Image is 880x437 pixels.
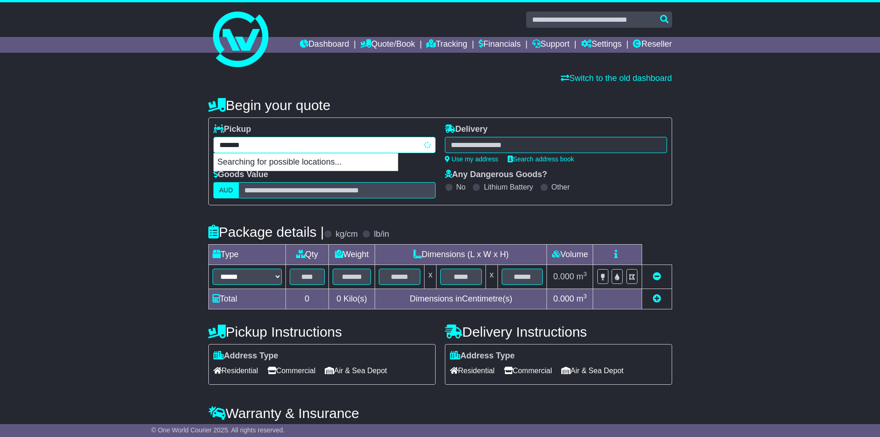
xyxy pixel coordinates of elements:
label: Address Type [450,351,515,361]
h4: Warranty & Insurance [208,406,672,421]
a: Switch to the old dashboard [561,74,672,83]
span: m [577,294,587,303]
td: Kilo(s) [328,289,375,309]
td: Qty [285,245,328,265]
span: Commercial [267,363,316,378]
label: No [456,183,466,191]
td: Dimensions in Centimetre(s) [375,289,547,309]
td: Dimensions (L x W x H) [375,245,547,265]
span: Air & Sea Depot [325,363,387,378]
label: lb/in [374,229,389,240]
a: Tracking [426,37,467,53]
span: 0.000 [553,272,574,281]
span: Air & Sea Depot [561,363,624,378]
sup: 3 [583,293,587,300]
td: Weight [328,245,375,265]
span: 0 [336,294,341,303]
a: Quote/Book [360,37,415,53]
a: Add new item [653,294,661,303]
label: kg/cm [335,229,358,240]
h4: Begin your quote [208,98,672,113]
label: AUD [213,182,239,198]
td: x [486,265,498,289]
span: Residential [213,363,258,378]
label: Lithium Battery [484,183,533,191]
typeahead: Please provide city [213,137,436,153]
h4: Delivery Instructions [445,324,672,339]
span: Residential [450,363,495,378]
a: Financials [479,37,521,53]
h4: Pickup Instructions [208,324,436,339]
a: Use my address [445,155,498,163]
label: Address Type [213,351,279,361]
a: Settings [581,37,622,53]
label: Goods Value [213,170,268,180]
a: Dashboard [300,37,349,53]
a: Support [532,37,570,53]
a: Remove this item [653,272,661,281]
td: Type [208,245,285,265]
span: © One World Courier 2025. All rights reserved. [152,426,285,434]
span: 0.000 [553,294,574,303]
label: Pickup [213,124,251,135]
td: x [425,265,437,289]
span: Commercial [504,363,552,378]
a: Search address book [508,155,574,163]
sup: 3 [583,271,587,277]
td: Total [208,289,285,309]
label: Any Dangerous Goods? [445,170,547,180]
p: Searching for possible locations... [214,154,398,171]
td: 0 [285,289,328,309]
a: Reseller [633,37,672,53]
h4: Package details | [208,224,324,240]
td: Volume [547,245,593,265]
label: Other [552,183,570,191]
span: m [577,272,587,281]
label: Delivery [445,124,488,135]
